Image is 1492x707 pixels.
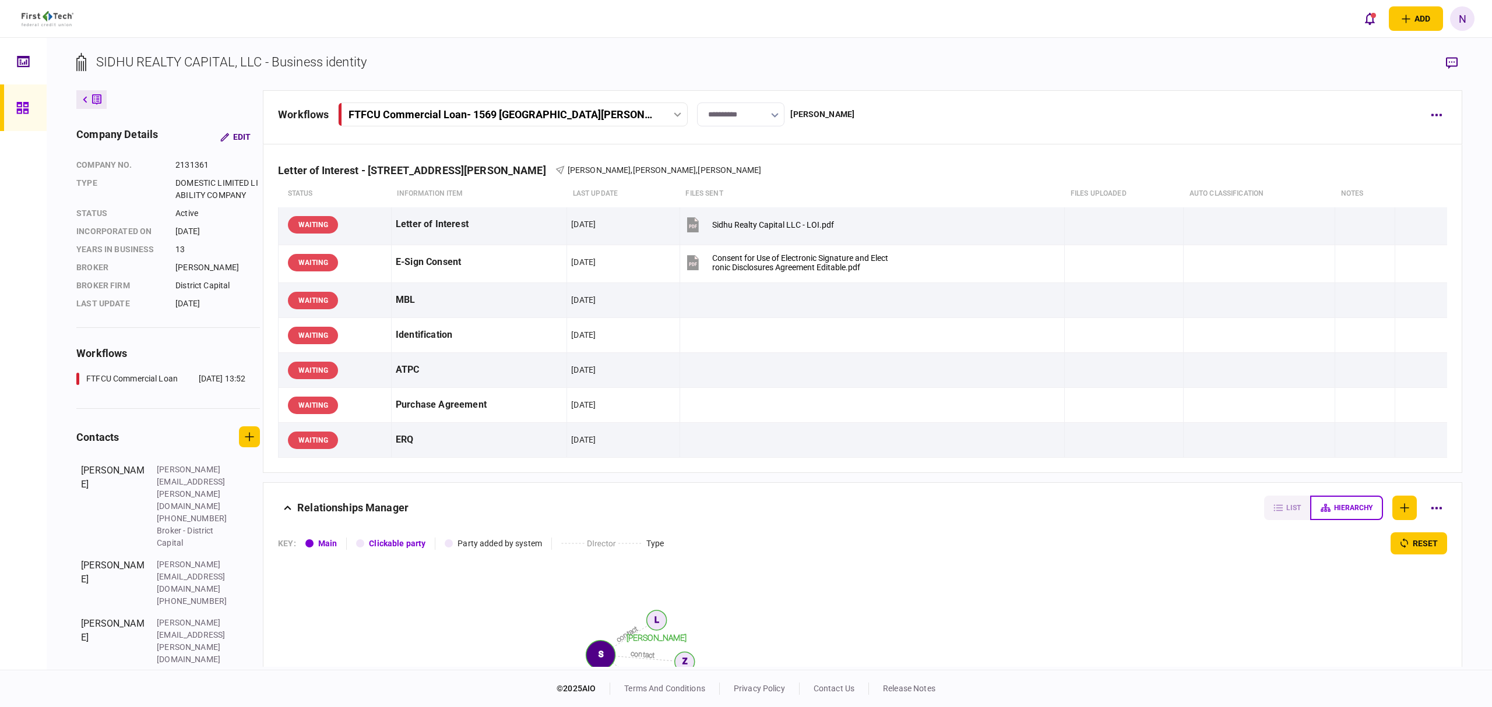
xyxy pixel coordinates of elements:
div: workflows [76,345,260,361]
button: Consent for Use of Electronic Signature and Electronic Disclosures Agreement Editable.pdf [684,249,888,275]
div: 2131361 [175,159,260,171]
th: status [279,181,392,207]
div: [DATE] [571,218,596,230]
div: KEY : [278,538,296,550]
div: Consent for Use of Electronic Signature and Electronic Disclosures Agreement Editable.pdf [712,253,888,272]
div: [DATE] [571,434,596,446]
div: workflows [278,107,329,122]
button: hierarchy [1310,496,1383,520]
div: Letter of Interest [396,211,562,238]
div: Type [76,177,164,202]
a: privacy policy [734,684,785,693]
span: [PERSON_NAME] [568,165,631,175]
div: Active [175,207,260,220]
div: Clickable party [369,538,425,550]
div: [DATE] [571,329,596,341]
div: [DATE] [571,364,596,376]
div: incorporated on [76,225,164,238]
div: broker firm [76,280,164,292]
div: WAITING [288,432,338,449]
button: open notifications list [1357,6,1382,31]
div: [DATE] [571,294,596,306]
div: [DATE] [571,399,596,411]
button: list [1264,496,1310,520]
div: Identification [396,322,562,348]
span: , [696,165,698,175]
text: Z [682,656,687,666]
text: contact [631,649,655,659]
div: E-Sign Consent [396,249,562,275]
button: Edit [211,126,260,147]
div: last update [76,298,164,310]
button: FTFCU Commercial Loan- 1569 [GEOGRAPHIC_DATA][PERSON_NAME] [338,102,688,126]
div: WAITING [288,292,338,309]
div: District Capital [175,280,260,292]
th: files sent [680,181,1064,207]
button: open adding identity options [1389,6,1443,31]
tspan: [PERSON_NAME] [627,633,687,642]
div: company details [76,126,158,147]
button: reset [1391,532,1447,554]
div: [PERSON_NAME][EMAIL_ADDRESS][DOMAIN_NAME] [157,558,233,595]
div: [PERSON_NAME][EMAIL_ADDRESS][PERSON_NAME][DOMAIN_NAME] [157,617,233,666]
a: contact us [814,684,854,693]
div: Party added by system [458,538,542,550]
div: [DATE] [571,256,596,268]
div: Purchase Agreement [396,392,562,418]
div: WAITING [288,397,338,414]
div: SIDHU REALTY CAPITAL, LLC - Business identity [96,52,367,72]
div: [PERSON_NAME] [790,108,854,121]
div: Relationships Manager [297,496,409,520]
th: Information item [391,181,566,207]
div: Broker [76,261,164,274]
div: ERQ [396,427,562,453]
text: S [599,649,603,659]
div: Main [318,538,337,550]
button: Sidhu Realty Capital LLC - LOI.pdf [684,211,834,238]
div: status [76,207,164,220]
th: auto classification [1184,181,1335,207]
div: [PERSON_NAME] [81,464,145,549]
div: [PERSON_NAME] [175,261,260,274]
span: hierarchy [1334,504,1373,512]
text: L [654,615,659,624]
div: Type [646,538,664,550]
div: FTFCU Commercial Loan - 1569 [GEOGRAPHIC_DATA][PERSON_NAME] [349,108,652,121]
div: [PHONE_NUMBER] [157,666,233,678]
span: list [1286,504,1301,512]
div: FTFCU Commercial Loan [86,373,178,385]
div: © 2025 AIO [557,683,610,695]
th: notes [1335,181,1395,207]
div: 13 [175,243,260,256]
div: company no. [76,159,164,171]
img: client company logo [22,11,73,26]
div: ATPC [396,357,562,383]
div: [PERSON_NAME][EMAIL_ADDRESS][PERSON_NAME][DOMAIN_NAME] [157,464,233,512]
div: WAITING [288,216,338,234]
div: WAITING [288,327,338,344]
a: release notes [883,684,935,693]
div: years in business [76,243,164,256]
div: DOMESTIC LIMITED LIABILITY COMPANY [175,177,260,202]
div: [DATE] [175,298,260,310]
div: [PHONE_NUMBER] [157,595,233,607]
th: last update [567,181,680,207]
th: Files uploaded [1065,181,1184,207]
div: Broker - District Capital [157,525,233,549]
button: N [1450,6,1475,31]
div: WAITING [288,254,338,271]
div: [PERSON_NAME] [81,617,145,690]
div: [PHONE_NUMBER] [157,512,233,525]
div: MBL [396,287,562,313]
div: [DATE] [175,225,260,238]
div: [PERSON_NAME] [81,558,145,607]
div: Sidhu Realty Capital LLC - LOI.pdf [712,220,834,229]
span: [PERSON_NAME] [698,165,761,175]
div: Letter of Interest - [STREET_ADDRESS][PERSON_NAME] [278,164,555,176]
div: WAITING [288,362,338,379]
a: FTFCU Commercial Loan[DATE] 13:52 [76,373,245,385]
div: [DATE] 13:52 [199,373,246,385]
div: contacts [76,429,119,445]
span: , [631,165,632,175]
